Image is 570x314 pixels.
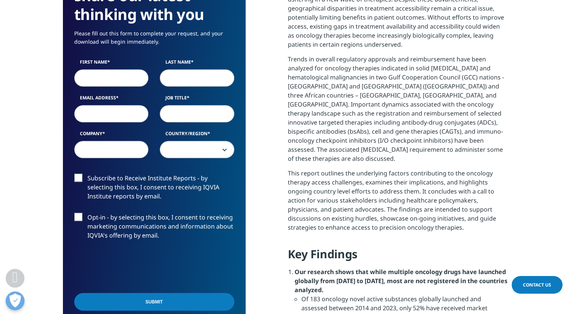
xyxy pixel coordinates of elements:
label: First Name [74,59,149,69]
label: Email Address [74,95,149,105]
button: Open Preferences [6,291,24,310]
p: This report outlines the underlying factors contributing to the oncology therapy access challenge... [288,169,507,238]
strong: Our research shows that while multiple oncology drugs have launched globally from [DATE] to [DATE... [295,268,507,294]
p: Please fill out this form to complete your request, and your download will begin immediately. [74,29,234,52]
span: Contact Us [523,282,551,288]
a: Contact Us [512,276,562,294]
iframe: reCAPTCHA [74,252,189,281]
label: Subscribe to Receive Institute Reports - by selecting this box, I consent to receiving IQVIA Inst... [74,174,234,205]
label: Job Title [160,95,234,105]
label: Company [74,130,149,141]
label: Last Name [160,59,234,69]
label: Opt-in - by selecting this box, I consent to receiving marketing communications and information a... [74,213,234,244]
input: Submit [74,293,234,311]
h4: Key Findings [288,247,507,267]
p: Trends in overall regulatory approvals and reimbursement have been analyzed for oncology therapie... [288,55,507,169]
label: Country/Region [160,130,234,141]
